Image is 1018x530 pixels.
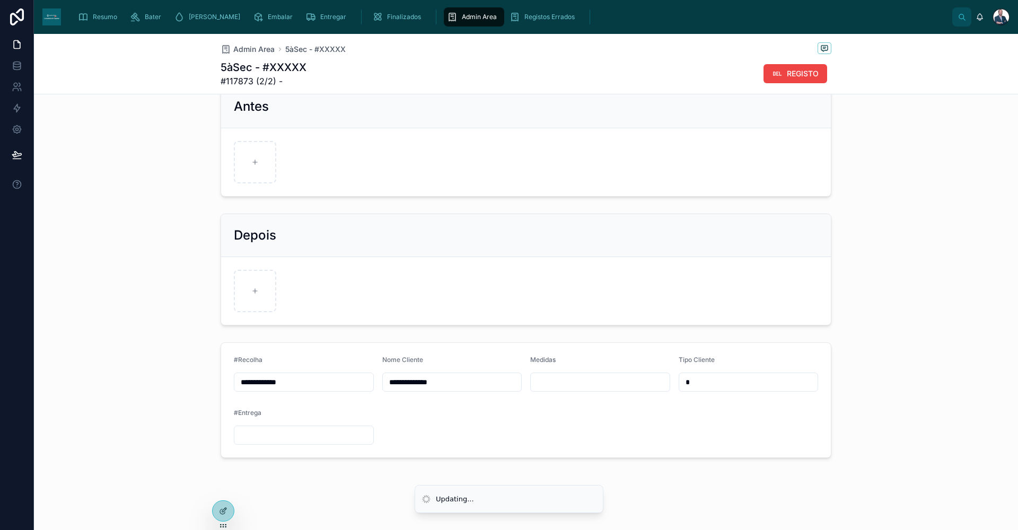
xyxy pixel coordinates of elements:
img: App logo [42,8,61,25]
a: Embalar [250,7,300,26]
span: Finalizados [387,13,421,21]
a: Bater [127,7,169,26]
a: Admin Area [221,44,275,55]
span: Admin Area [233,44,275,55]
a: Resumo [75,7,125,26]
span: #Entrega [234,409,261,417]
a: Entregar [302,7,354,26]
a: Finalizados [369,7,428,26]
span: #117873 (2/2) - [221,75,306,87]
h1: 5àSec - #XXXXX [221,60,306,75]
a: [PERSON_NAME] [171,7,248,26]
a: Admin Area [444,7,504,26]
div: Updating... [436,494,474,505]
span: #Recolha [234,356,262,364]
span: Entregar [320,13,346,21]
span: Resumo [93,13,117,21]
a: 5àSec - #XXXXX [285,44,346,55]
h2: Antes [234,98,269,115]
span: Registos Errados [524,13,575,21]
span: Embalar [268,13,293,21]
span: Tipo Cliente [679,356,715,364]
span: REGISTO [787,68,819,79]
a: Registos Errados [506,7,582,26]
span: Nome Cliente [382,356,423,364]
span: [PERSON_NAME] [189,13,240,21]
button: REGISTO [763,64,827,83]
span: Admin Area [462,13,497,21]
span: Medidas [530,356,556,364]
div: scrollable content [69,5,952,29]
span: Bater [145,13,161,21]
h2: Depois [234,227,276,244]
